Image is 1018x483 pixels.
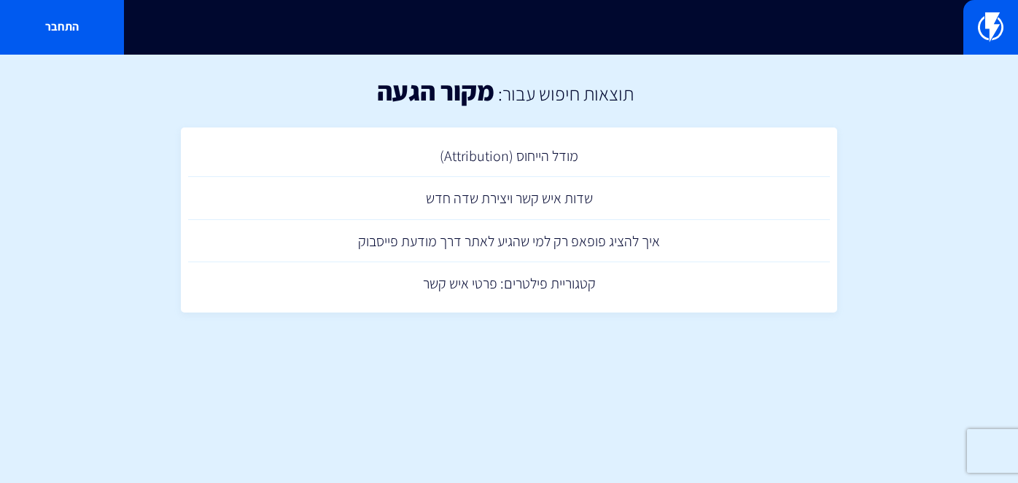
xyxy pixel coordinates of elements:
[188,177,830,220] a: שדות איש קשר ויצירת שדה חדש
[377,76,494,106] h1: מקור הגעה
[188,220,830,263] a: איך להציג פופאפ רק למי שהגיע לאתר דרך מודעת פייסבוק
[494,83,634,104] h2: תוצאות חיפוש עבור:
[188,262,830,305] a: קטגוריית פילטרים: פרטי איש קשר
[188,135,830,178] a: מודל הייחוס (Attribution)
